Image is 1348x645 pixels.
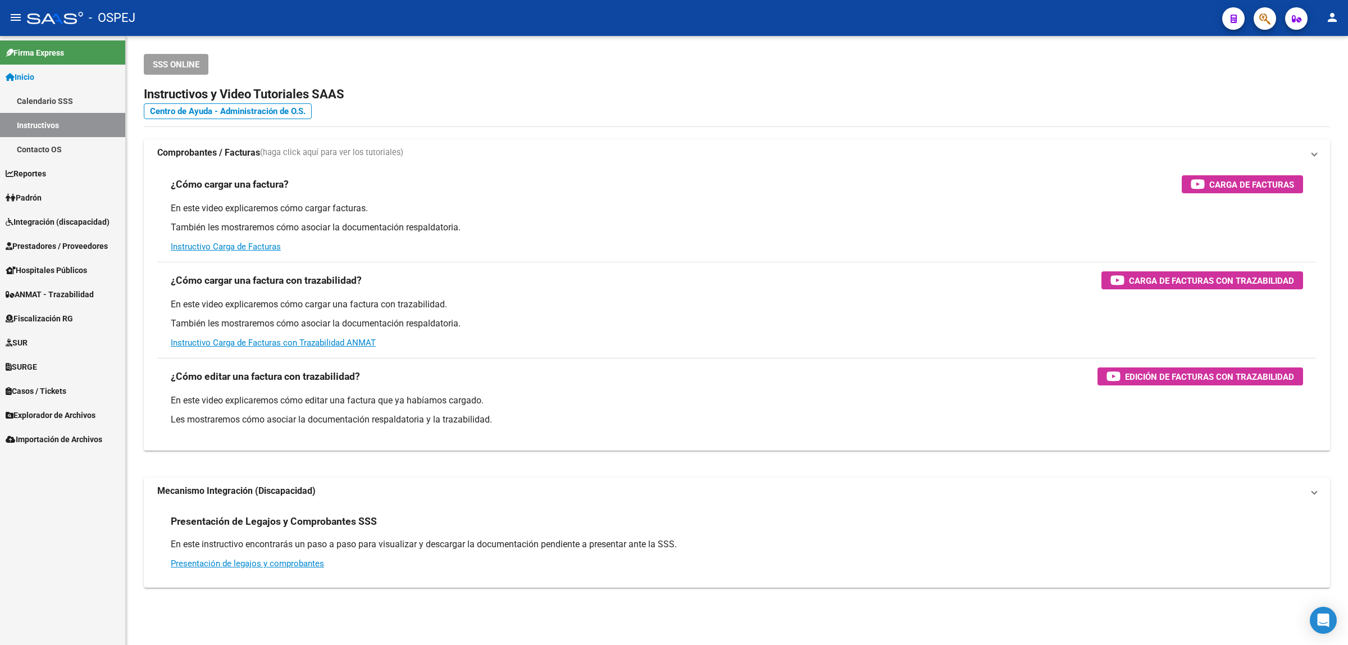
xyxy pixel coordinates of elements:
button: Edición de Facturas con Trazabilidad [1097,367,1303,385]
a: Instructivo Carga de Facturas [171,242,281,252]
h3: ¿Cómo cargar una factura con trazabilidad? [171,272,362,288]
span: Integración (discapacidad) [6,216,110,228]
button: SSS ONLINE [144,54,208,75]
span: Hospitales Públicos [6,264,87,276]
a: Instructivo Carga de Facturas con Trazabilidad ANMAT [171,338,376,348]
h2: Instructivos y Video Tutoriales SAAS [144,84,1330,105]
span: Casos / Tickets [6,385,66,397]
span: Reportes [6,167,46,180]
span: - OSPEJ [89,6,135,30]
span: (haga click aquí para ver los tutoriales) [260,147,403,159]
span: Carga de Facturas [1209,178,1294,192]
span: Edición de Facturas con Trazabilidad [1125,370,1294,384]
mat-expansion-panel-header: Mecanismo Integración (Discapacidad) [144,478,1330,505]
p: También les mostraremos cómo asociar la documentación respaldatoria. [171,317,1303,330]
button: Carga de Facturas [1182,175,1303,193]
div: Open Intercom Messenger [1310,607,1337,634]
span: Padrón [6,192,42,204]
p: En este video explicaremos cómo editar una factura que ya habíamos cargado. [171,394,1303,407]
span: SSS ONLINE [153,60,199,70]
span: SUR [6,337,28,349]
span: Carga de Facturas con Trazabilidad [1129,274,1294,288]
mat-icon: menu [9,11,22,24]
span: Explorador de Archivos [6,409,95,421]
a: Centro de Ayuda - Administración de O.S. [144,103,312,119]
p: En este video explicaremos cómo cargar una factura con trazabilidad. [171,298,1303,311]
p: También les mostraremos cómo asociar la documentación respaldatoria. [171,221,1303,234]
p: En este instructivo encontrarás un paso a paso para visualizar y descargar la documentación pendi... [171,538,1303,551]
mat-icon: person [1326,11,1339,24]
p: En este video explicaremos cómo cargar facturas. [171,202,1303,215]
span: ANMAT - Trazabilidad [6,288,94,301]
a: Presentación de legajos y comprobantes [171,558,324,569]
h3: ¿Cómo cargar una factura? [171,176,289,192]
strong: Comprobantes / Facturas [157,147,260,159]
button: Carga de Facturas con Trazabilidad [1101,271,1303,289]
span: Importación de Archivos [6,433,102,446]
div: Comprobantes / Facturas(haga click aquí para ver los tutoriales) [144,166,1330,451]
span: Firma Express [6,47,64,59]
span: Prestadores / Proveedores [6,240,108,252]
div: Mecanismo Integración (Discapacidad) [144,505,1330,588]
strong: Mecanismo Integración (Discapacidad) [157,485,316,497]
mat-expansion-panel-header: Comprobantes / Facturas(haga click aquí para ver los tutoriales) [144,139,1330,166]
span: SURGE [6,361,37,373]
h3: ¿Cómo editar una factura con trazabilidad? [171,369,360,384]
h3: Presentación de Legajos y Comprobantes SSS [171,514,377,529]
span: Fiscalización RG [6,312,73,325]
p: Les mostraremos cómo asociar la documentación respaldatoria y la trazabilidad. [171,414,1303,426]
span: Inicio [6,71,34,83]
